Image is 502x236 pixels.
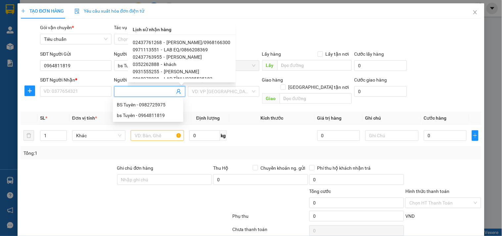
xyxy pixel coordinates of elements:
span: TẠO ĐƠN HÀNG [21,8,64,14]
span: Giá trị hàng [317,115,342,121]
span: user-add [176,89,181,94]
div: bs Tuyên - 0964811819 [113,110,183,121]
span: 02437761268 [133,40,162,45]
span: plus [472,133,478,138]
input: Cước giao hàng [354,86,407,97]
div: Người gửi [114,50,185,58]
span: Yêu cầu xuất hóa đơn điện tử [74,8,144,14]
span: - [164,54,165,60]
span: VND [405,213,415,219]
div: Lịch sử nhận hàng [128,24,236,35]
span: Lấy hàng [262,51,281,57]
span: 0971113551 [133,47,160,52]
span: 0352262888 [133,62,160,67]
span: - [161,47,162,52]
span: Lấy [262,60,277,71]
input: Cước lấy hàng [354,60,407,71]
strong: 0888 827 827 - 0848 827 827 [18,31,70,43]
span: Thu Hộ [213,165,228,171]
input: Dọc đường [277,60,352,71]
span: Khác [76,131,121,141]
span: Lấy tận nơi [323,50,352,58]
span: Gửi hàng Hạ Long: Hotline: [10,44,68,62]
span: 0868978898 [133,76,160,82]
div: Tổng: 1 [23,149,194,157]
span: Kích thước [260,115,283,121]
span: kg [220,130,227,141]
span: - [161,76,162,82]
span: plus [25,88,35,93]
label: Tác vụ [114,25,127,30]
span: LAP TỈNH/0385535183 [164,76,213,82]
span: LAB EQ/0866208369 [164,47,208,52]
span: - [161,69,162,74]
div: BS Tuyên - 0982725975 [113,99,183,110]
div: Người nhận [114,76,185,84]
span: Phí thu hộ khách nhận trả [315,164,374,172]
div: BS Tuyên - 0982725975 [117,101,179,108]
input: VD: Bàn, Ghế [131,130,184,141]
input: 0 [317,130,360,141]
span: [PERSON_NAME]/0968166300 [167,40,231,45]
strong: 024 3236 3236 - [7,25,70,37]
span: - [164,40,165,45]
img: icon [74,9,80,14]
div: SĐT Người Gửi [40,50,111,58]
button: plus [24,86,35,96]
label: Cước giao hàng [354,77,387,83]
span: Giao hàng [262,77,283,83]
div: Phụ thu [232,212,308,224]
label: Cước lấy hàng [354,51,384,57]
span: plus [21,9,25,13]
input: Dọc đường [280,93,352,104]
button: plus [472,130,479,141]
input: Ghi chú đơn hàng [117,174,212,185]
span: [PERSON_NAME] [164,69,200,74]
span: Chuyển khoản ng. gửi [258,164,308,172]
label: Hình thức thanh toán [405,189,449,194]
span: Giao [262,93,280,104]
div: SĐT Người Nhận [40,76,111,84]
span: - [161,62,162,67]
span: Gói vận chuyển [40,25,74,30]
span: close [473,10,478,15]
span: SL [40,115,45,121]
div: bs Tuyên - 0964811819 [117,112,179,119]
span: [GEOGRAPHIC_DATA] tận nơi [286,84,352,91]
button: Close [466,3,484,22]
span: 0931555255 [133,69,160,74]
label: Ghi chú đơn hàng [117,165,154,171]
input: Ghi Chú [365,130,419,141]
span: Định lượng [196,115,220,121]
span: 02437763955 [133,54,162,60]
span: Gửi hàng [GEOGRAPHIC_DATA]: Hotline: [7,19,70,43]
strong: Công ty TNHH Phúc Xuyên [11,3,66,18]
th: Ghi chú [363,112,421,125]
span: Tổng cước [309,189,331,194]
span: Tiêu chuẩn [44,34,107,44]
span: Cước hàng [424,115,447,121]
span: Đơn vị tính [72,115,97,121]
span: khách [164,62,177,67]
button: delete [23,130,34,141]
span: [PERSON_NAME] [167,54,202,60]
